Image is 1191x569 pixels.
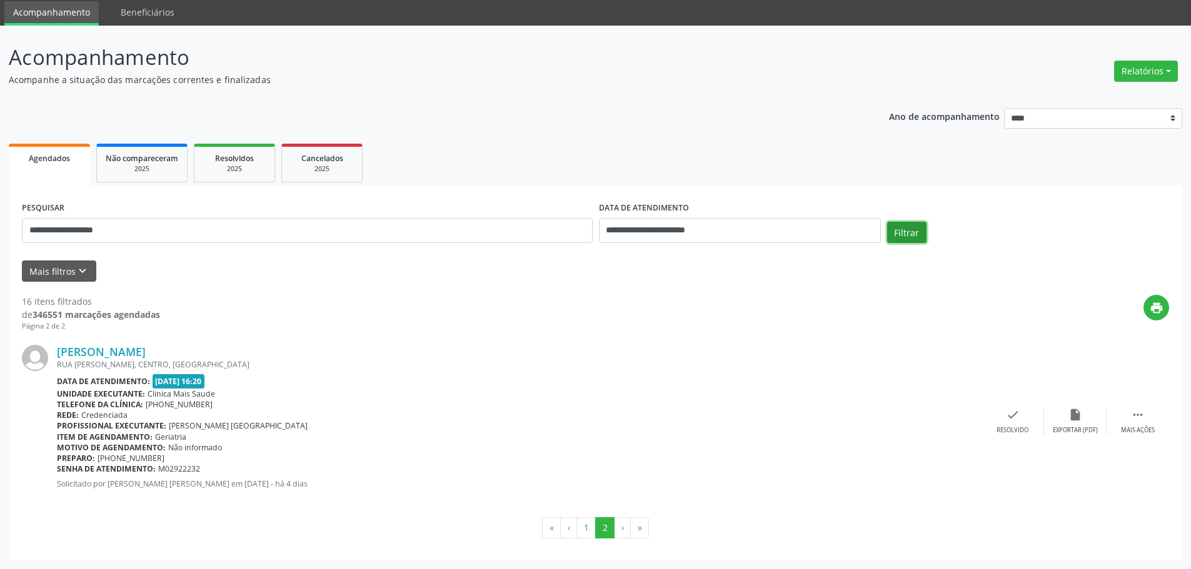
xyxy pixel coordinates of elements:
span: [PERSON_NAME] [GEOGRAPHIC_DATA] [169,420,308,431]
i: insert_drive_file [1068,408,1082,422]
i: keyboard_arrow_down [76,264,89,278]
div: Página 2 de 2 [22,321,160,332]
div: 2025 [203,164,266,174]
p: Acompanhe a situação das marcações correntes e finalizadas [9,73,830,86]
b: Motivo de agendamento: [57,442,166,453]
i: print [1150,301,1163,315]
span: Não informado [168,442,222,453]
a: [PERSON_NAME] [57,345,146,359]
div: RUA [PERSON_NAME], CENTRO, [GEOGRAPHIC_DATA] [57,359,982,370]
span: Resolvidos [215,153,254,164]
span: [PHONE_NUMBER] [146,399,213,410]
div: 2025 [106,164,178,174]
strong: 346551 marcações agendadas [33,309,160,320]
span: Geriatria [155,432,186,442]
p: Solicitado por [PERSON_NAME] [PERSON_NAME] em [DATE] - há 4 dias [57,478,982,489]
button: print [1143,295,1169,320]
span: Agendados [29,153,70,164]
i:  [1131,408,1145,422]
button: Mais filtroskeyboard_arrow_down [22,260,96,282]
div: 16 itens filtrados [22,295,160,308]
button: Relatórios [1114,61,1178,82]
b: Data de atendimento: [57,376,150,387]
div: 2025 [291,164,353,174]
b: Telefone da clínica: [57,399,143,410]
span: Cancelados [301,153,343,164]
span: Não compareceram [106,153,178,164]
b: Senha de atendimento: [57,463,156,474]
a: Acompanhamento [4,1,99,26]
b: Profissional executante: [57,420,166,431]
p: Acompanhamento [9,42,830,73]
button: Go to previous page [560,517,577,538]
span: M02922232 [158,463,200,474]
label: DATA DE ATENDIMENTO [599,199,689,218]
b: Rede: [57,410,79,420]
i: check [1006,408,1020,422]
button: Filtrar [887,222,927,243]
span: Credenciada [81,410,128,420]
p: Ano de acompanhamento [889,108,1000,124]
label: PESQUISAR [22,199,64,218]
a: Beneficiários [112,1,183,23]
button: Go to page 2 [595,517,615,538]
button: Go to page 1 [576,517,596,538]
ul: Pagination [22,517,1169,538]
img: img [22,345,48,371]
button: Go to first page [542,517,561,538]
b: Item de agendamento: [57,432,153,442]
div: de [22,308,160,321]
span: Clinica Mais Saude [148,388,215,399]
b: Preparo: [57,453,95,463]
div: Resolvido [997,426,1028,435]
b: Unidade executante: [57,388,145,399]
div: Exportar (PDF) [1053,426,1098,435]
div: Mais ações [1121,426,1155,435]
span: [PHONE_NUMBER] [98,453,164,463]
span: [DATE] 16:20 [153,374,205,388]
